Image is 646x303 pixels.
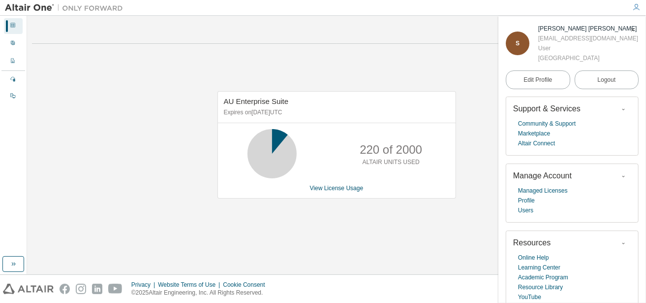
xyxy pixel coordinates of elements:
div: Shara Airish Acuña [538,24,638,34]
a: Academic Program [518,272,568,282]
img: altair_logo.svg [3,284,54,294]
a: Altair Connect [518,138,555,148]
img: instagram.svg [76,284,86,294]
a: Resource Library [518,282,563,292]
div: Dashboard [4,18,23,34]
a: Users [518,205,533,215]
a: Online Help [518,253,549,263]
p: ALTAIR UNITS USED [363,158,420,167]
div: User Profile [4,36,23,52]
img: Altair One [5,3,128,13]
div: Privacy [131,281,158,289]
span: S [516,40,520,47]
div: Managed [4,72,23,88]
a: View License Usage [310,185,364,192]
span: AU Enterprise Suite [224,97,289,105]
p: Expires on [DATE] UTC [224,108,447,117]
img: facebook.svg [60,284,70,294]
p: © 2025 Altair Engineering, Inc. All Rights Reserved. [131,289,271,297]
span: Manage Account [513,171,572,180]
a: Marketplace [518,129,550,138]
p: 220 of 2000 [360,141,422,158]
span: Edit Profile [523,76,552,84]
div: User [538,43,638,53]
img: youtube.svg [108,284,123,294]
span: Resources [513,238,551,247]
img: linkedin.svg [92,284,102,294]
a: Managed Licenses [518,186,568,196]
button: Logout [575,70,639,89]
a: YouTube [518,292,541,302]
div: Website Terms of Use [158,281,223,289]
div: [EMAIL_ADDRESS][DOMAIN_NAME] [538,34,638,43]
a: Profile [518,196,535,205]
div: On Prem [4,89,23,104]
div: [GEOGRAPHIC_DATA] [538,53,638,63]
span: Support & Services [513,104,581,113]
a: Edit Profile [506,70,570,89]
div: Cookie Consent [223,281,271,289]
div: Company Profile [4,54,23,69]
a: Community & Support [518,119,576,129]
span: Logout [597,75,615,85]
a: Learning Center [518,263,560,272]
